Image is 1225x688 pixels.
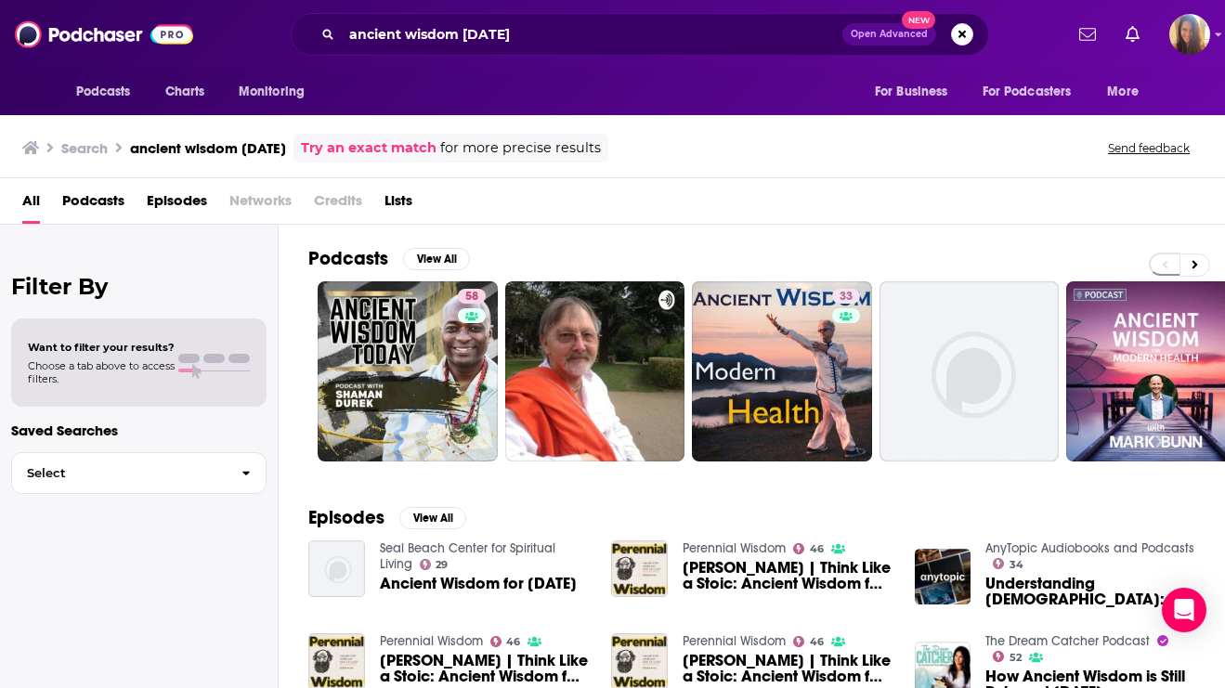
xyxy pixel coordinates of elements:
input: Search podcasts, credits, & more... [342,19,842,49]
img: Understanding Stoicism: Ancient Wisdom for Today [915,549,971,605]
button: open menu [862,74,971,110]
span: 52 [1010,654,1022,662]
div: Search podcasts, credits, & more... [291,13,989,56]
h2: Filter By [11,273,267,300]
h3: Search [61,139,108,157]
h3: ancient wisdom [DATE] [130,139,286,157]
a: 29 [420,559,449,570]
img: Ancient Wisdom for Today [308,540,365,597]
span: for more precise results [440,137,601,159]
span: Choose a tab above to access filters. [28,359,175,385]
span: 33 [840,288,853,306]
a: 46 [793,543,824,554]
span: New [902,11,935,29]
a: 33 [692,281,872,461]
span: 46 [810,545,824,553]
span: [PERSON_NAME] | Think Like a Stoic: Ancient Wisdom for [DATE] World [380,653,590,684]
a: Ancient Wisdom for Today [380,576,577,591]
span: Logged in as AHartman333 [1169,14,1210,55]
p: Saved Searches [11,422,267,439]
a: AnyTopic Audiobooks and Podcasts [985,540,1194,556]
a: Seal Beach Center for Spiritual Living [380,540,555,572]
a: Lists [384,186,412,224]
span: 46 [506,638,520,646]
span: Charts [165,79,205,105]
span: For Business [875,79,948,105]
button: open menu [63,74,155,110]
a: EpisodesView All [308,506,466,529]
a: Podcasts [62,186,124,224]
span: 34 [1010,561,1023,569]
a: Perennial Wisdom [380,633,483,649]
button: open menu [226,74,329,110]
a: 46 [490,636,521,647]
span: Want to filter your results? [28,341,175,354]
span: Credits [314,186,362,224]
a: 58 [318,281,498,461]
span: 29 [436,561,448,569]
a: Episodes [147,186,207,224]
span: Select [12,467,227,479]
a: Show notifications dropdown [1118,19,1147,50]
a: Try an exact match [301,137,437,159]
button: Show profile menu [1169,14,1210,55]
a: 33 [832,289,860,304]
button: Select [11,452,267,494]
a: Show notifications dropdown [1072,19,1103,50]
a: Massimo Pigliucci | Think Like a Stoic: Ancient Wisdom for Today’s World [380,653,590,684]
button: open menu [971,74,1099,110]
a: Understanding Stoicism: Ancient Wisdom for Today [985,576,1195,607]
span: Ancient Wisdom for [DATE] [380,576,577,591]
span: More [1107,79,1139,105]
button: open menu [1094,74,1162,110]
span: Open Advanced [851,30,928,39]
span: [PERSON_NAME] | Think Like a Stoic: Ancient Wisdom for [DATE] World [683,560,893,591]
a: PodcastsView All [308,247,470,270]
span: [PERSON_NAME] | Think Like a Stoic: Ancient Wisdom for [DATE] World [683,653,893,684]
span: Monitoring [239,79,305,105]
div: Open Intercom Messenger [1162,588,1206,632]
span: Understanding [DEMOGRAPHIC_DATA]: Ancient Wisdom for [DATE] [985,576,1195,607]
a: Massimo Pigliucci | Think Like a Stoic: Ancient Wisdom for Today's World [683,560,893,591]
a: 52 [993,651,1022,662]
span: Podcasts [76,79,131,105]
button: View All [403,248,470,270]
a: Charts [153,74,216,110]
a: 46 [793,636,824,647]
a: All [22,186,40,224]
span: 46 [810,638,824,646]
span: Networks [229,186,292,224]
button: Open AdvancedNew [842,23,936,45]
img: Massimo Pigliucci | Think Like a Stoic: Ancient Wisdom for Today's World [611,540,668,597]
a: Perennial Wisdom [683,540,786,556]
h2: Podcasts [308,247,388,270]
button: Send feedback [1102,140,1195,156]
a: Massimo Pigliucci | Think Like a Stoic: Ancient Wisdom for Today’s World [683,653,893,684]
h2: Episodes [308,506,384,529]
a: The Dream Catcher Podcast [985,633,1150,649]
img: User Profile [1169,14,1210,55]
span: 58 [465,288,478,306]
a: 34 [993,558,1023,569]
span: For Podcasters [983,79,1072,105]
a: 58 [458,289,486,304]
a: Perennial Wisdom [683,633,786,649]
img: Podchaser - Follow, Share and Rate Podcasts [15,17,193,52]
button: View All [399,507,466,529]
